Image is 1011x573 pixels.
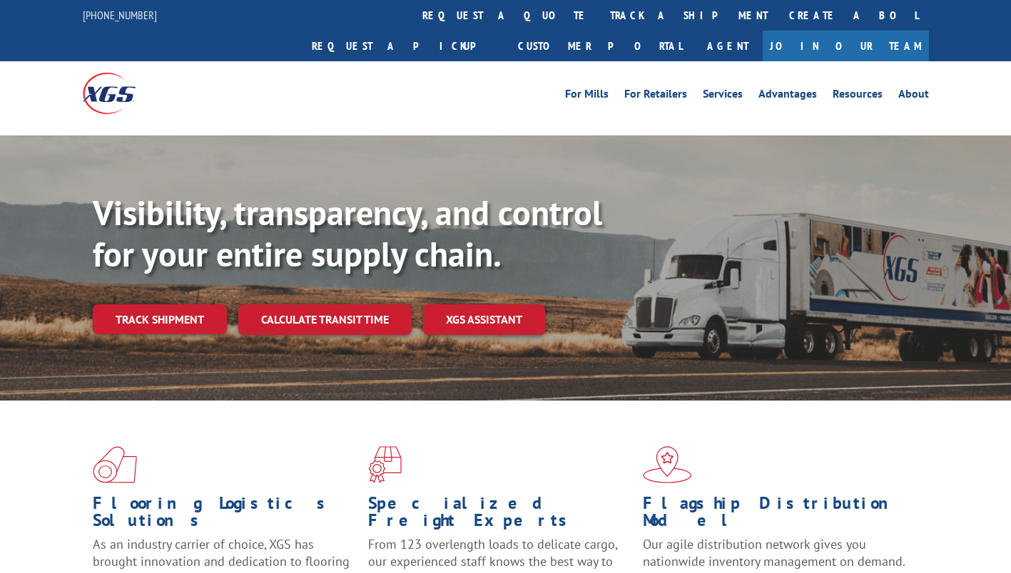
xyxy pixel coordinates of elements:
a: XGS ASSISTANT [423,304,545,335]
h1: Specialized Freight Experts [368,495,633,536]
b: Visibility, transparency, and control for your entire supply chain. [93,190,602,276]
a: Advantages [758,88,817,104]
a: Calculate transit time [238,304,412,335]
a: Resources [833,88,883,104]
a: Agent [693,31,763,61]
a: Join Our Team [763,31,929,61]
a: Services [703,88,743,104]
a: Request a pickup [301,31,507,61]
a: Customer Portal [507,31,693,61]
span: Our agile distribution network gives you nationwide inventory management on demand. [643,536,905,569]
a: For Mills [565,88,609,104]
h1: Flagship Distribution Model [643,495,908,536]
a: [PHONE_NUMBER] [83,8,157,22]
img: xgs-icon-flagship-distribution-model-red [643,446,692,483]
img: xgs-icon-total-supply-chain-intelligence-red [93,446,137,483]
a: About [898,88,929,104]
a: Track shipment [93,304,227,334]
a: For Retailers [624,88,687,104]
img: xgs-icon-focused-on-flooring-red [368,446,402,483]
h1: Flooring Logistics Solutions [93,495,357,536]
